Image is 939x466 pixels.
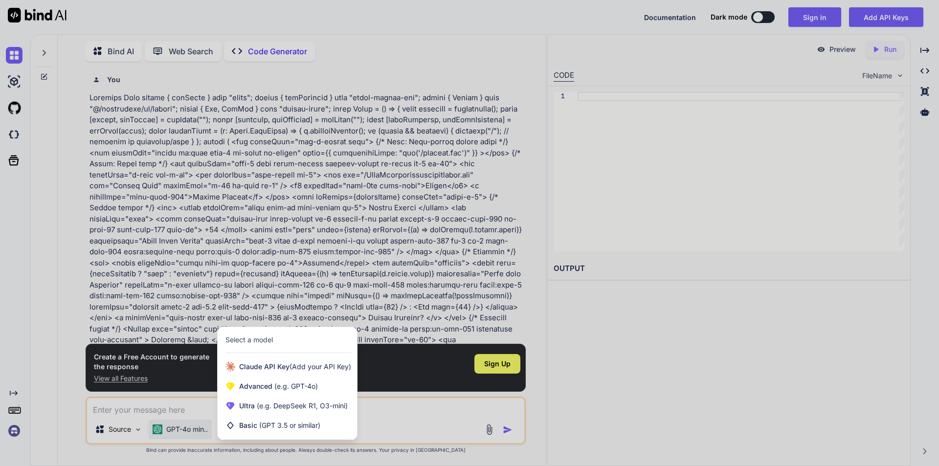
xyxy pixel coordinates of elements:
div: Select a model [225,335,273,345]
span: Advanced [239,381,318,391]
span: Ultra [239,401,348,411]
span: (GPT 3.5 or similar) [259,421,320,429]
span: (e.g. GPT-4o) [272,382,318,390]
span: (e.g. DeepSeek R1, O3-mini) [255,401,348,410]
span: Claude API Key [239,362,351,372]
span: (Add your API Key) [290,362,351,371]
span: Basic [239,421,320,430]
